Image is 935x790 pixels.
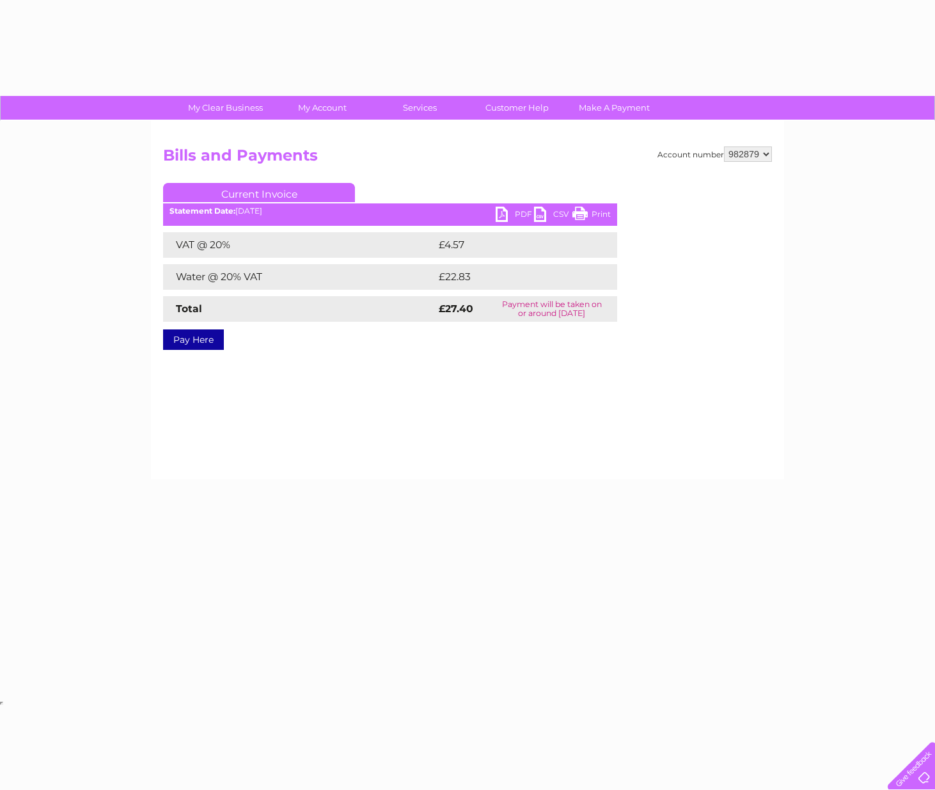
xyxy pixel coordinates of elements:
[169,206,235,216] b: Statement Date:
[496,207,534,225] a: PDF
[270,96,375,120] a: My Account
[163,146,772,171] h2: Bills and Payments
[657,146,772,162] div: Account number
[562,96,667,120] a: Make A Payment
[436,264,591,290] td: £22.83
[163,232,436,258] td: VAT @ 20%
[439,303,473,315] strong: £27.40
[464,96,570,120] a: Customer Help
[486,296,617,322] td: Payment will be taken on or around [DATE]
[572,207,611,225] a: Print
[367,96,473,120] a: Services
[173,96,278,120] a: My Clear Business
[534,207,572,225] a: CSV
[436,232,587,258] td: £4.57
[163,183,355,202] a: Current Invoice
[163,329,224,350] a: Pay Here
[163,207,617,216] div: [DATE]
[163,264,436,290] td: Water @ 20% VAT
[176,303,202,315] strong: Total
